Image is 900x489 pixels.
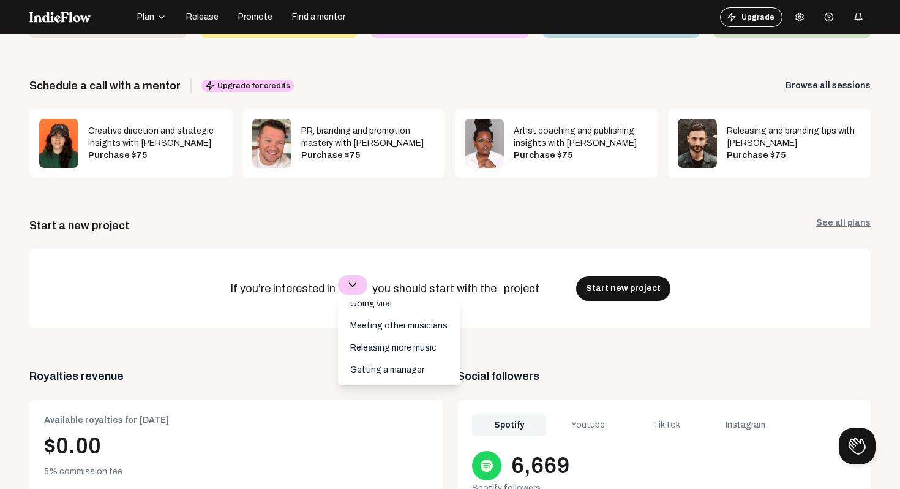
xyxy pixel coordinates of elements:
[36,97,223,117] button: Clip a selection (Select text first)
[31,409,222,423] div: Destination
[44,466,428,478] div: 5% commission fee
[137,11,154,23] span: Plan
[230,282,338,295] span: If you’re interested in
[576,276,670,301] button: Start new project
[343,337,456,359] p: Releasing more music
[36,78,223,97] button: Clip a bookmark
[343,359,456,381] p: Getting a manager
[504,282,542,295] span: project
[186,11,219,23] span: Release
[720,7,782,27] button: Upgrade
[343,315,456,337] p: Meeting other musicians
[238,11,272,23] span: Promote
[514,125,648,150] div: Artist coaching and publishing insights with [PERSON_NAME]
[36,117,223,137] button: Clip a block
[148,153,214,168] span: Clear all and close
[29,12,91,23] img: indieflow-logo-white.svg
[786,80,871,92] a: Browse all sessions
[88,125,223,150] div: Creative direction and strategic insights with [PERSON_NAME]
[231,7,280,27] button: Promote
[727,125,861,150] div: Releasing and branding tips with [PERSON_NAME]
[839,428,876,464] iframe: Toggle Customer Support
[630,414,704,436] div: TikTok
[56,83,111,93] span: Clip a bookmark
[472,414,546,436] div: Spotify
[285,7,353,27] button: Find a mentor
[44,434,428,458] div: $0.00
[179,7,226,27] button: Release
[56,122,96,132] span: Clip a block
[479,458,494,473] img: Spotify.svg
[29,77,181,94] span: Schedule a call with a mentor
[44,414,428,426] div: Available royalties for [DATE]
[88,150,223,162] div: Purchase $75
[301,125,436,150] div: PR, branding and promotion mastery with [PERSON_NAME]
[31,53,228,78] input: Untitled
[29,217,129,234] div: Start a new project
[292,11,345,23] span: Find a mentor
[372,282,499,295] span: you should start with the
[201,80,294,92] span: Upgrade for credits
[457,368,871,385] span: Social followers
[58,17,80,26] span: xTiles
[727,150,861,162] div: Purchase $75
[816,217,871,234] a: See all plans
[56,102,163,112] span: Clip a selection (Select text first)
[50,425,91,440] span: Inbox Panel
[514,150,648,162] div: Purchase $75
[343,293,456,315] p: Going viral
[301,150,436,162] div: Purchase $75
[708,414,782,436] div: Instagram
[511,453,569,478] div: 6,669
[29,368,443,385] span: Royalties revenue
[551,414,625,436] div: Youtube
[130,7,174,27] button: Plan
